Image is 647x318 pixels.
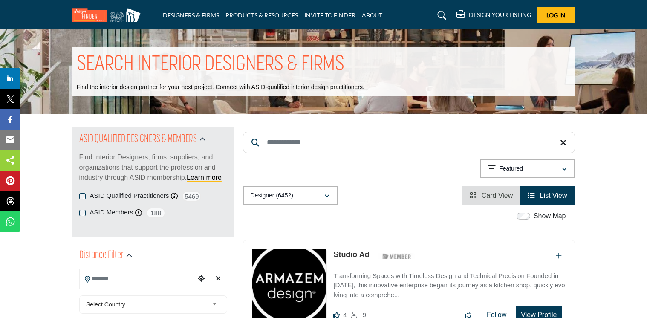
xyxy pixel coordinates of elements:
[333,271,566,300] p: Transforming Spaces with Timeless Design and Technical Precision Founded in [DATE], this innovati...
[333,312,340,318] i: Likes
[212,270,225,288] div: Clear search location
[534,211,566,221] label: Show Map
[470,192,513,199] a: View Card
[195,270,208,288] div: Choose your current location
[480,159,575,178] button: Featured
[462,186,520,205] li: Card View
[86,299,209,309] span: Select Country
[243,132,575,153] input: Search Keyword
[182,191,201,202] span: 5469
[163,12,219,19] a: DESIGNERS & FIRMS
[251,191,293,200] p: Designer (6452)
[90,208,133,217] label: ASID Members
[456,10,531,20] div: DESIGN YOUR LISTING
[362,12,382,19] a: ABOUT
[243,186,338,205] button: Designer (6452)
[333,266,566,300] a: Transforming Spaces with Timeless Design and Technical Precision Founded in [DATE], this innovati...
[546,12,566,19] span: Log In
[79,152,227,183] p: Find Interior Designers, firms, suppliers, and organizations that support the profession and indu...
[79,193,86,199] input: ASID Qualified Practitioners checkbox
[556,252,562,260] a: Add To List
[304,12,355,19] a: INVITE TO FINDER
[537,7,575,23] button: Log In
[146,208,165,218] span: 188
[499,165,523,173] p: Featured
[378,251,416,262] img: ASID Members Badge Icon
[187,174,222,181] a: Learn more
[252,249,327,318] img: Studio Ad
[540,192,567,199] span: List View
[333,249,369,260] p: Studio Ad
[80,270,195,287] input: Search Location
[469,11,531,19] h5: DESIGN YOUR LISTING
[72,8,145,22] img: Site Logo
[79,248,124,263] h2: Distance Filter
[225,12,298,19] a: PRODUCTS & RESOURCES
[79,132,197,147] h2: ASID QUALIFIED DESIGNERS & MEMBERS
[482,192,513,199] span: Card View
[429,9,452,22] a: Search
[90,191,169,201] label: ASID Qualified Practitioners
[77,52,344,78] h1: SEARCH INTERIOR DESIGNERS & FIRMS
[528,192,567,199] a: View List
[520,186,575,205] li: List View
[79,210,86,216] input: ASID Members checkbox
[333,250,369,259] a: Studio Ad
[77,83,364,92] p: Find the interior design partner for your next project. Connect with ASID-qualified interior desi...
